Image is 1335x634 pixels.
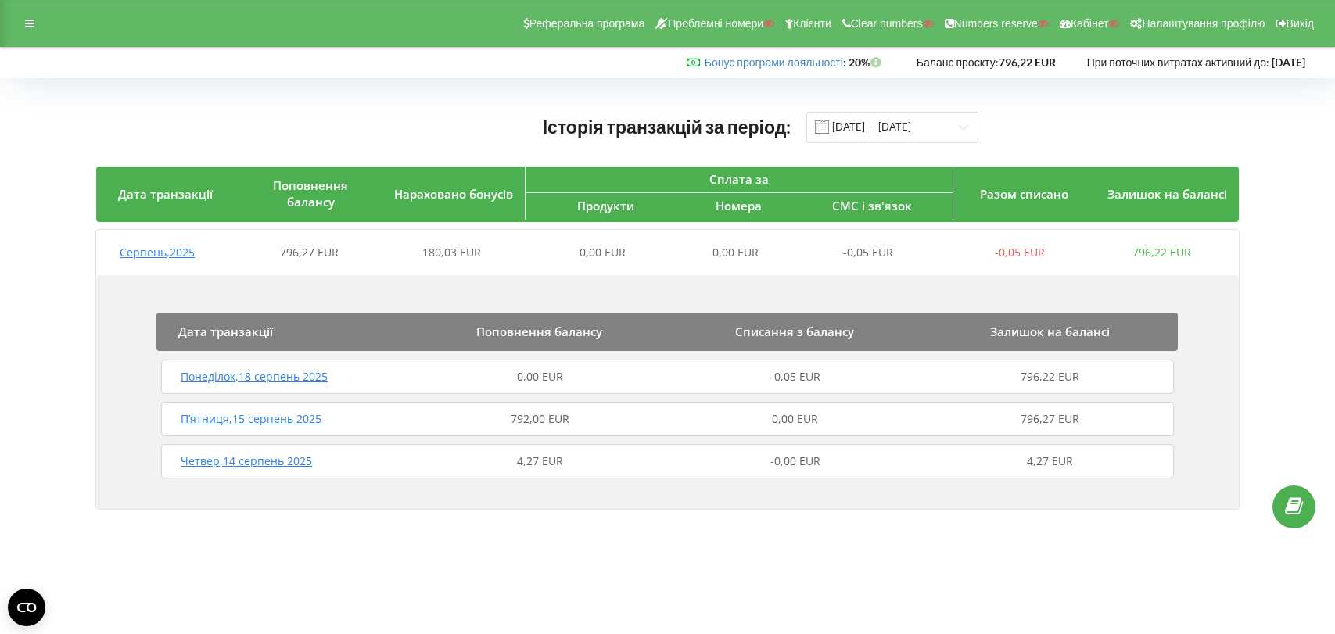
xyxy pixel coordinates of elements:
[181,411,321,426] span: П’ятниця , 15 серпень 2025
[832,198,912,213] span: СМС і зв'язок
[793,17,831,30] span: Клієнти
[1142,17,1265,30] span: Налаштування профілю
[577,198,634,213] span: Продукти
[705,56,843,69] a: Бонус програми лояльності
[181,453,312,468] span: Четвер , 14 серпень 2025
[1272,56,1305,69] strong: [DATE]
[849,56,885,69] strong: 20%
[1287,17,1314,30] span: Вихід
[1132,245,1191,260] span: 796,22 EUR
[118,186,213,202] span: Дата транзакції
[735,324,854,339] span: Списання з балансу
[1107,186,1227,202] span: Залишок на балансі
[770,453,820,468] span: -0,00 EUR
[990,324,1110,339] span: Залишок на балансі
[712,245,759,260] span: 0,00 EUR
[1021,411,1079,426] span: 796,27 EUR
[999,56,1056,69] strong: 796,22 EUR
[273,177,348,210] span: Поповнення балансу
[668,17,763,30] span: Проблемні номери
[529,17,645,30] span: Реферальна програма
[851,17,923,30] span: Clear numbers
[178,324,273,339] span: Дата транзакції
[280,245,339,260] span: 796,27 EUR
[120,245,195,260] span: Серпень , 2025
[980,186,1068,202] span: Разом списано
[511,411,569,426] span: 792,00 EUR
[709,171,769,187] span: Сплата за
[580,245,626,260] span: 0,00 EUR
[1071,17,1109,30] span: Кабінет
[543,116,791,138] span: Історія транзакцій за період:
[995,245,1045,260] span: -0,05 EUR
[843,245,893,260] span: -0,05 EUR
[770,369,820,384] span: -0,05 EUR
[705,56,846,69] span: :
[716,198,762,213] span: Номера
[954,17,1038,30] span: Numbers reserve
[917,56,999,69] span: Баланс проєкту:
[772,411,818,426] span: 0,00 EUR
[476,324,602,339] span: Поповнення балансу
[1021,369,1079,384] span: 796,22 EUR
[181,369,328,384] span: Понеділок , 18 серпень 2025
[1027,453,1073,468] span: 4,27 EUR
[517,453,563,468] span: 4,27 EUR
[422,245,481,260] span: 180,03 EUR
[8,589,45,626] button: Open CMP widget
[517,369,563,384] span: 0,00 EUR
[1087,56,1269,69] span: При поточних витратах активний до:
[394,186,513,202] span: Нараховано бонусів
